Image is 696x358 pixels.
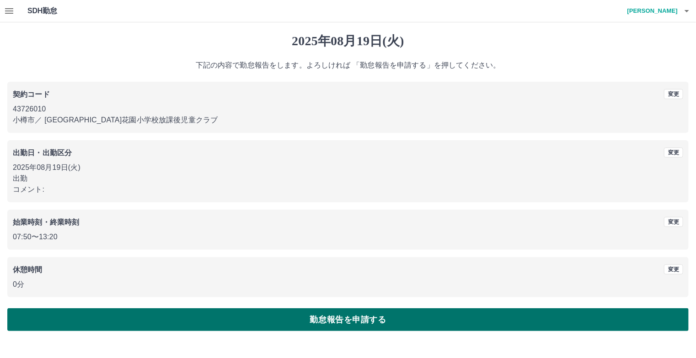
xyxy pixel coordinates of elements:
p: コメント: [13,184,683,195]
button: 変更 [664,147,683,158]
button: 変更 [664,264,683,274]
p: 出勤 [13,173,683,184]
button: 変更 [664,89,683,99]
p: 0分 [13,279,683,290]
p: 2025年08月19日(火) [13,162,683,173]
h1: 2025年08月19日(火) [7,33,689,49]
p: 下記の内容で勤怠報告をします。よろしければ 「勤怠報告を申請する」を押してください。 [7,60,689,71]
b: 始業時刻・終業時刻 [13,218,79,226]
p: 43726010 [13,104,683,115]
b: 出勤日・出勤区分 [13,149,72,157]
button: 変更 [664,217,683,227]
b: 契約コード [13,90,50,98]
p: 07:50 〜 13:20 [13,232,683,242]
b: 休憩時間 [13,266,43,274]
button: 勤怠報告を申請する [7,308,689,331]
p: 小樽市 ／ [GEOGRAPHIC_DATA]花園小学校放課後児童クラブ [13,115,683,126]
